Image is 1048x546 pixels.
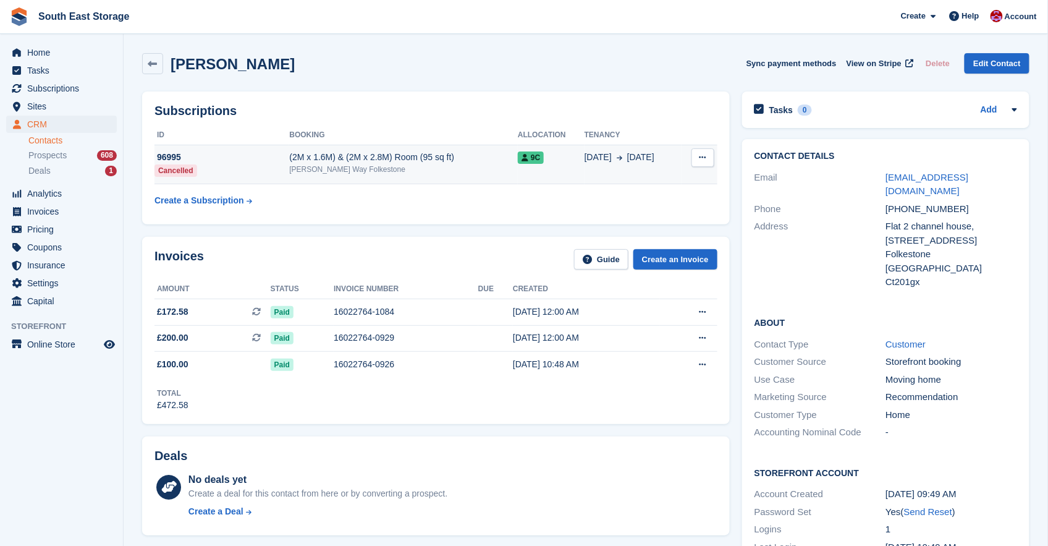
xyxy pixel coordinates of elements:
div: 608 [97,150,117,161]
span: Coupons [27,239,101,256]
h2: Deals [154,449,187,463]
div: Accounting Nominal Code [754,425,886,440]
div: Password Set [754,505,886,519]
a: South East Storage [33,6,135,27]
span: ( ) [901,506,955,517]
div: Customer Type [754,408,886,422]
span: Invoices [27,203,101,220]
a: menu [6,221,117,238]
a: Customer [885,339,926,349]
div: 96995 [154,151,289,164]
div: [DATE] 12:00 AM [513,331,660,344]
button: Delete [921,53,955,74]
h2: About [754,316,1017,328]
h2: Subscriptions [154,104,717,118]
span: Analytics [27,185,101,202]
a: menu [6,239,117,256]
a: Create an Invoice [633,249,717,270]
span: View on Stripe [847,58,902,70]
span: Prospects [28,150,67,161]
div: Phone [754,202,886,216]
span: [DATE] [585,151,612,164]
a: Add [981,103,997,117]
a: menu [6,203,117,220]
span: Deals [28,165,51,177]
a: menu [6,62,117,79]
button: Sync payment methods [746,53,837,74]
div: 16022764-0929 [334,331,478,344]
span: Help [962,10,979,22]
span: Home [27,44,101,61]
div: 16022764-1084 [334,305,478,318]
th: Amount [154,279,271,299]
div: (2M x 1.6M) & (2M x 2.8M) Room (95 sq ft) [289,151,518,164]
div: Recommendation [885,390,1017,404]
h2: Contact Details [754,151,1017,161]
th: Due [478,279,513,299]
img: Roger Norris [991,10,1003,22]
th: Tenancy [585,126,682,145]
div: [DATE] 12:00 AM [513,305,660,318]
div: No deals yet [188,472,447,487]
span: Sites [27,98,101,115]
div: Ct201gx [885,275,1017,289]
div: - [885,425,1017,440]
th: Booking [289,126,518,145]
div: Create a deal for this contact from here or by converting a prospect. [188,487,447,500]
div: [GEOGRAPHIC_DATA] [885,262,1017,276]
span: Insurance [27,257,101,274]
span: [DATE] [627,151,654,164]
a: View on Stripe [842,53,916,74]
th: Created [513,279,660,299]
h2: Invoices [154,249,204,270]
div: Storefront booking [885,355,1017,369]
h2: Storefront Account [754,466,1017,479]
span: 9C [518,151,544,164]
div: Logins [754,523,886,537]
div: Create a Subscription [154,194,244,207]
div: Marketing Source [754,390,886,404]
div: Use Case [754,373,886,387]
a: menu [6,292,117,310]
span: £100.00 [157,358,188,371]
div: 0 [798,105,812,116]
a: menu [6,336,117,353]
div: Total [157,388,188,399]
div: £472.58 [157,399,188,412]
div: Address [754,220,886,289]
a: [EMAIL_ADDRESS][DOMAIN_NAME] [885,172,968,197]
span: Settings [27,275,101,292]
div: [DATE] 10:48 AM [513,358,660,371]
a: Create a Deal [188,505,447,518]
span: £172.58 [157,305,188,318]
div: Email [754,171,886,198]
div: Account Created [754,487,886,501]
span: Paid [271,359,294,371]
div: Yes [885,505,1017,519]
a: Edit Contact [965,53,1029,74]
span: CRM [27,116,101,133]
div: Cancelled [154,164,197,177]
a: menu [6,185,117,202]
span: £200.00 [157,331,188,344]
a: Deals 1 [28,164,117,177]
a: menu [6,44,117,61]
span: Create [901,10,926,22]
span: Capital [27,292,101,310]
th: Invoice number [334,279,478,299]
th: ID [154,126,289,145]
img: stora-icon-8386f47178a22dfd0bd8f6a31ec36ba5ce8667c1dd55bd0f319d3a0aa187defe.svg [10,7,28,26]
span: Paid [271,332,294,344]
div: Folkestone [885,247,1017,262]
div: [PHONE_NUMBER] [885,202,1017,216]
a: menu [6,116,117,133]
div: Moving home [885,373,1017,387]
a: Create a Subscription [154,189,252,212]
div: [PERSON_NAME] Way Folkestone [289,164,518,175]
a: Send Reset [904,506,952,517]
span: Paid [271,306,294,318]
div: Home [885,408,1017,422]
div: 1 [885,523,1017,537]
div: [DATE] 09:49 AM [885,487,1017,501]
div: Flat 2 channel house, [STREET_ADDRESS] [885,220,1017,247]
